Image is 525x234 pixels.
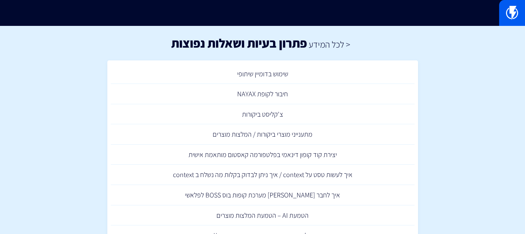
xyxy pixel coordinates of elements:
[111,64,415,84] a: שימוש בדומיין שיתופי
[111,124,415,145] a: מתענייני מוצרי ביקורות / המלצות מוצרים
[309,38,350,50] a: < לכל המידע
[111,145,415,165] a: יצירת קוד קופון דינאמי בפלטפורמה קאסטום מותאמת אישית
[111,205,415,226] a: הטמעת AI – הטמעת המלצות מוצרים
[111,165,415,185] a: איך לעשות טסט על context / איך ניתן לבדוק בקלות מה נשלח ב context
[111,185,415,205] a: איך לחבר [PERSON_NAME] מערכת קופות בוס BOSS לפלאשי
[111,104,415,125] a: צ'קליסט ביקורות
[171,36,307,50] h1: פתרון בעיות ושאלות נפוצות
[111,84,415,104] a: חיבור לקופת NAYAX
